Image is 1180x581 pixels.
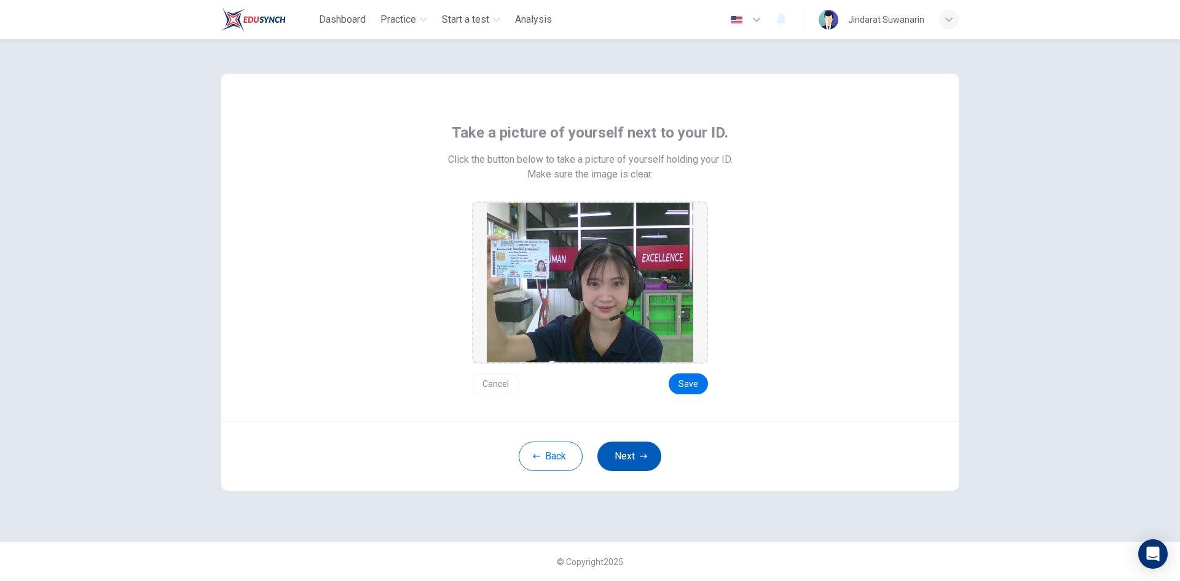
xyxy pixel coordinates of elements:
[669,373,708,394] button: Save
[819,10,838,29] img: Profile picture
[221,7,286,32] img: Train Test logo
[597,442,661,471] button: Next
[376,9,432,31] button: Practice
[380,12,416,27] span: Practice
[729,15,744,25] img: en
[314,9,371,31] button: Dashboard
[452,123,728,142] span: Take a picture of yourself next to your ID.
[1138,539,1168,569] div: Open Intercom Messenger
[448,152,733,167] span: Click the button below to take a picture of yourself holding your ID.
[487,203,693,362] img: preview screemshot
[319,12,366,27] span: Dashboard
[848,12,924,27] div: Jindarat Suwanarin
[519,442,583,471] button: Back
[442,12,489,27] span: Start a test
[557,557,623,567] span: © Copyright 2025
[221,7,314,32] a: Train Test logo
[515,12,552,27] span: Analysis
[472,373,519,394] button: Cancel
[437,9,505,31] button: Start a test
[510,9,557,31] button: Analysis
[527,167,653,182] span: Make sure the image is clear.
